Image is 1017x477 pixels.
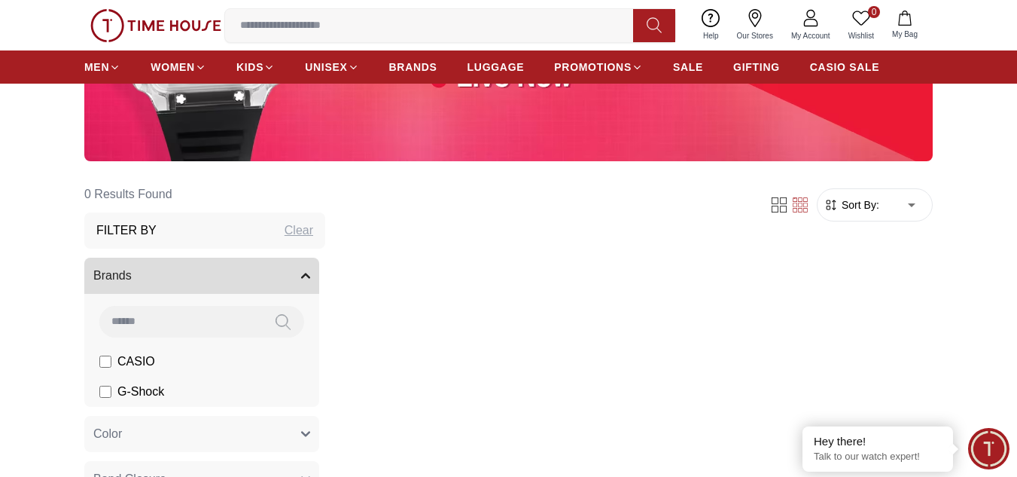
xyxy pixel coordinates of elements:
a: PROMOTIONS [554,54,643,81]
span: Our Stores [731,30,779,41]
span: My Account [785,30,836,41]
span: KIDS [236,60,263,75]
span: Color [93,425,122,443]
a: MEN [84,54,120,81]
button: Brands [84,258,319,294]
button: Sort By: [824,197,879,213]
p: Talk to our watch expert! [814,451,942,463]
span: LUGGAGE [467,60,525,75]
span: My Bag [886,29,924,40]
div: Clear [285,222,313,240]
span: 0 [868,6,880,18]
a: GIFTING [733,54,780,81]
h3: Filter By [96,222,157,240]
a: Our Stores [728,6,782,44]
span: PROMOTIONS [554,60,632,75]
a: UNISEX [305,54,358,81]
span: WOMEN [151,60,195,75]
span: GIFTING [733,60,780,75]
span: Help [697,30,725,41]
img: ... [90,9,221,42]
a: Help [694,6,728,44]
span: Sort By: [839,197,879,213]
button: My Bag [883,8,927,43]
a: BRANDS [389,54,437,81]
input: G-Shock [99,386,111,398]
div: Hey there! [814,434,942,449]
a: WOMEN [151,54,206,81]
span: Brands [93,267,132,285]
a: 0Wishlist [839,6,883,44]
div: Chat Widget [968,428,1009,469]
span: CASIO [117,353,155,371]
a: CASIO SALE [810,54,880,81]
span: SALE [673,60,703,75]
a: KIDS [236,54,275,81]
span: CASIO SALE [810,60,880,75]
input: CASIO [99,356,111,368]
a: SALE [673,54,703,81]
button: Color [84,416,319,452]
span: G-Shock [117,383,164,401]
span: Wishlist [842,30,880,41]
span: MEN [84,60,109,75]
a: LUGGAGE [467,54,525,81]
span: BRANDS [389,60,437,75]
span: UNISEX [305,60,347,75]
h6: 0 Results Found [84,176,325,213]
